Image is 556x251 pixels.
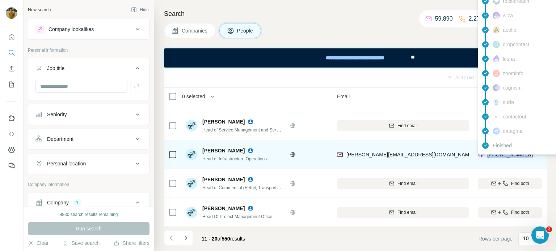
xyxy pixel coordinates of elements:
[337,93,350,100] span: Email
[28,130,149,148] button: Department
[503,113,526,120] span: contactout
[503,70,523,77] span: zoominfo
[493,142,512,149] span: Finished
[202,156,267,161] span: Head of Infrastructure Operations
[493,26,500,34] img: provider apollo logo
[202,185,334,190] span: Head of Commercial (Retail, Transport, Logistics and Manufacturing)
[478,207,542,218] button: Find both
[202,236,245,242] span: results
[511,180,529,187] span: Find both
[202,127,308,133] span: Head of Service Management and Service Architecture
[479,235,513,242] span: Rows per page
[202,118,245,125] span: [PERSON_NAME]
[6,159,17,172] button: Feedback
[503,12,513,19] span: wiza
[248,148,253,153] img: LinkedIn logo
[28,155,149,172] button: Personal location
[47,199,69,206] div: Company
[49,26,94,33] div: Company lookalikes
[493,70,500,77] img: provider zoominfo logo
[164,9,547,19] h4: Search
[222,236,230,242] span: 550
[337,151,343,158] img: provider findymail logo
[337,207,469,218] button: Find email
[28,181,149,188] p: Company information
[186,178,197,189] img: Avatar
[47,135,73,143] div: Department
[493,41,500,48] img: provider dropcontact logo
[397,209,417,216] span: Find email
[478,178,542,189] button: Find both
[28,194,149,214] button: Company1
[397,122,417,129] span: Find email
[503,26,516,34] span: apollo
[178,231,193,245] button: Navigate to next page
[531,226,549,244] iframe: Intercom live chat
[397,180,417,187] span: Find email
[47,160,86,167] div: Personal location
[164,48,547,68] iframe: Banner
[186,120,197,131] img: Avatar
[202,147,245,154] span: [PERSON_NAME]
[6,30,17,43] button: Quick start
[126,4,154,15] button: Hide
[202,176,245,183] span: [PERSON_NAME]
[47,111,67,118] div: Seniority
[511,209,529,216] span: Find both
[60,211,118,218] div: 9830 search results remaining
[6,78,17,91] button: My lists
[503,127,522,135] span: datagma
[28,239,49,247] button: Clear
[487,152,533,157] span: [PHONE_NUMBER]
[47,65,64,72] div: Job title
[493,12,500,19] img: provider wiza logo
[493,84,500,91] img: provider cognism logo
[202,214,272,219] span: Head Of Project Management Office
[435,14,453,23] p: 59,890
[337,178,469,189] button: Find email
[546,226,552,232] span: 2
[28,106,149,123] button: Seniority
[6,127,17,140] button: Use Surfe API
[28,47,149,53] p: Personal information
[346,152,474,157] span: [PERSON_NAME][EMAIL_ADDRESS][DOMAIN_NAME]
[493,55,500,62] img: provider lusha logo
[6,112,17,125] button: Use Surfe on LinkedIn
[182,93,205,100] span: 0 selected
[493,127,500,135] img: provider datagma logo
[73,199,81,206] div: 1
[493,115,500,118] img: provider contactout logo
[63,239,100,247] button: Save search
[337,120,469,131] button: Find email
[6,7,17,19] img: Avatar
[28,60,149,80] button: Job title
[503,99,514,106] span: surfe
[237,27,254,34] span: People
[493,99,500,106] img: provider surfe logo
[202,236,218,242] span: 11 - 20
[164,231,178,245] button: Navigate to previous page
[248,177,253,182] img: LinkedIn logo
[503,55,515,62] span: lusha
[114,239,149,247] button: Share filters
[202,205,245,212] span: [PERSON_NAME]
[6,62,17,75] button: Enrich CSV
[218,236,222,242] span: of
[523,235,529,242] p: 10
[28,21,149,38] button: Company lookalikes
[469,14,494,23] p: 2,276,162
[28,7,51,13] div: New search
[248,205,253,211] img: LinkedIn logo
[186,207,197,218] img: Avatar
[503,41,529,48] span: dropcontact
[186,149,197,160] img: Avatar
[248,119,253,125] img: LinkedIn logo
[182,27,208,34] span: Companies
[6,46,17,59] button: Search
[503,84,522,91] span: cognism
[6,143,17,156] button: Dashboard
